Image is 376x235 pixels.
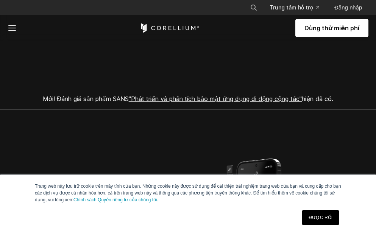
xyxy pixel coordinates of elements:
font: Mới! Đánh giá sản phẩm SANS [43,95,129,103]
div: Menu điều hướng [244,1,368,14]
a: Chính sách Quyền riêng tư của chúng tôi. [73,197,158,202]
a: Trang chủ Corellium [139,23,200,33]
font: hiện đã có. [302,95,333,103]
button: Tìm kiếm [247,1,261,14]
a: Dùng thử miễn phí [295,19,368,37]
font: ĐƯỢC RỒI [309,215,332,220]
a: ĐƯỢC RỒI [302,210,339,225]
font: Dùng thử miễn phí [304,24,359,32]
font: Đăng nhập [334,4,362,11]
font: Trung tâm hỗ trợ [270,4,313,11]
a: "Phát triển và phân tích bảo mật ứng dụng di động cộng tác" [129,95,302,103]
font: Trang web này lưu trữ cookie trên máy tính của bạn. Những cookie này được sử dụng để cải thiện tr... [35,184,341,202]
